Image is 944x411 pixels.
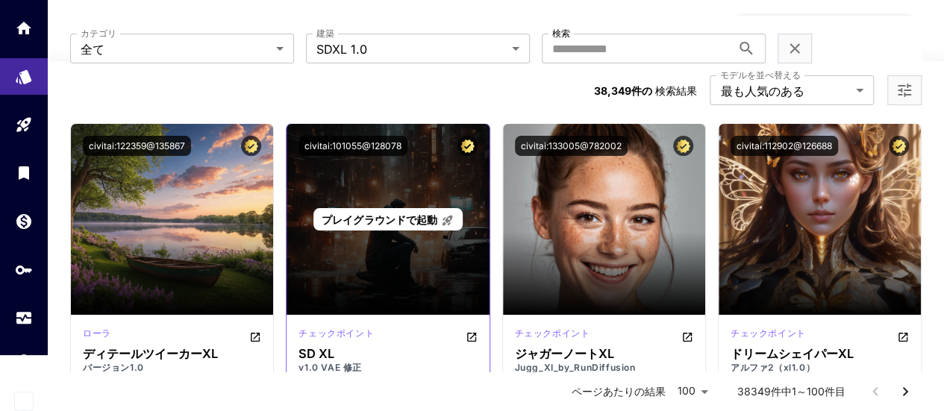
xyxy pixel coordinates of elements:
button: 認定モデル – 最高のパフォーマンスが検証されており、商用ライセンスが含まれています。 [241,136,261,156]
button: civitai:112902@126688 [731,136,838,156]
div: ドリームシェイパーXL [731,347,909,361]
font: civitai:133005@782002 [521,140,622,151]
font: SD XL [298,346,334,361]
font: Jugg_XI_by_RunDiffusion [515,362,636,373]
button: CivitAIで開く [681,327,693,345]
a: プレイグラウンドで起動 [313,208,462,231]
font: カテゴリ [81,28,116,39]
button: 次のページへ [890,377,920,407]
font: civitai:122359@135867 [89,140,185,151]
div: 財布 [15,212,33,230]
font: ディテールツイーカーXL [83,346,218,361]
font: v1.0 VAE 修正 [298,362,362,373]
font: モデルを並べ替える [720,69,801,81]
font: 検索結果 [655,84,697,97]
button: 認定モデル – 最高のパフォーマンスが検証されており、商用ライセンスが含まれています。 [889,136,909,156]
button: civitai:101055@128078 [298,136,407,156]
font: ジャガーノートXL [515,346,614,361]
font: ページあたりの結果 [572,385,666,398]
font: チェックポイント [731,327,806,339]
button: 認定モデル – 最高のパフォーマンスが検証されており、商用ライセンスが含まれています。 [457,136,478,156]
font: 100 [678,384,696,397]
button: CivitAIで開く [466,327,478,345]
font: バージョン1.0 [83,362,144,373]
font: ドリームシェイパーXL [731,346,854,361]
font: 38,349件の [594,84,652,97]
div: SDXL 1.0 [515,327,590,345]
font: 建築 [316,28,334,39]
button: civitai:133005@782002 [515,136,628,156]
button: 認定モデル – 最高のパフォーマンスが検証されており、商用ライセンスが含まれています。 [673,136,693,156]
div: 図書館 [15,163,33,182]
button: civitai:122359@135867 [83,136,191,156]
div: SDXL 1.0 [83,327,111,345]
font: チェックポイント [298,327,374,339]
div: 設定 [15,352,33,371]
font: 検索 [552,28,570,39]
font: civitai:101055@128078 [304,140,401,151]
font: 全て [81,42,104,57]
button: CivitAIで開く [249,327,261,345]
div: ジャガーノートXL [515,347,693,361]
div: ディテールツイーカーXL [83,347,261,361]
font: SDXL 1.0 [316,42,367,57]
font: 最も人気のある [720,84,804,98]
div: 家 [15,19,33,37]
font: civitai:112902@126688 [737,140,832,151]
div: 遊び場 [15,116,33,134]
div: SDXL 1.0 [298,327,374,345]
font: ローラ [83,327,111,339]
div: モデル [15,63,33,81]
button: フィルターをクリア (1) [786,40,804,58]
font: アルファ2（xl1.0） [731,362,815,373]
button: CivitAIで開く [897,327,909,345]
div: SDXL 1.0 [731,327,806,345]
font: プレイグラウンドで起動 [322,213,437,226]
button: サイドバーを展開 [14,392,34,411]
font: 38349件中1～100件目 [737,385,845,398]
div: APIキー [15,260,33,279]
font: チェックポイント [515,327,590,339]
div: SD XL [298,347,477,361]
div: 使用法 [15,309,33,327]
button: 2.00ドルTK [728,13,922,48]
button: さらにフィルターを開く [895,81,913,100]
